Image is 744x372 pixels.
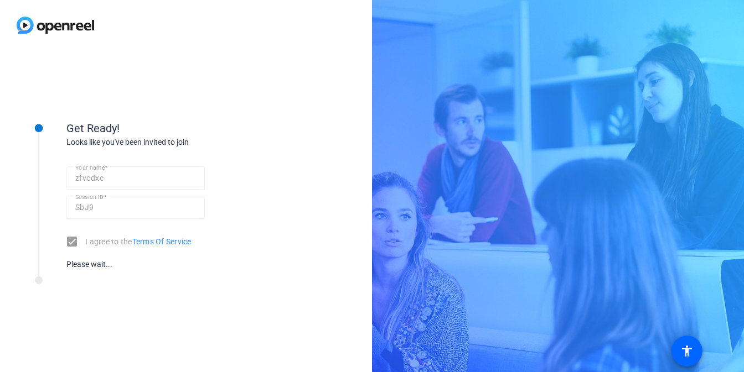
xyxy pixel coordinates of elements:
div: Looks like you've been invited to join [66,137,288,148]
div: Please wait... [66,259,205,270]
mat-icon: accessibility [680,344,694,358]
mat-label: Session ID [75,193,104,200]
mat-label: Your name [75,164,105,171]
div: Get Ready! [66,120,288,137]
